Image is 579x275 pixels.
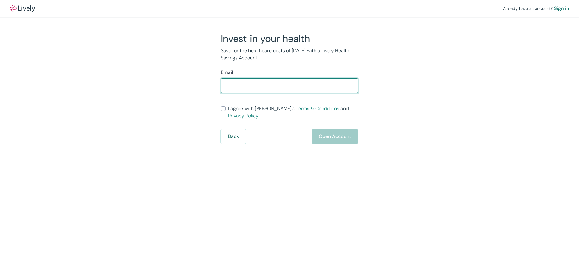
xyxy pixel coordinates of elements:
label: Email [221,69,233,76]
a: Sign in [554,5,569,12]
a: Privacy Policy [228,113,258,119]
h2: Invest in your health [221,33,358,45]
button: Back [221,129,246,144]
a: Terms & Conditions [296,105,339,112]
div: Already have an account? [503,5,569,12]
span: I agree with [PERSON_NAME]’s and [228,105,358,120]
img: Lively [10,5,35,12]
a: LivelyLively [10,5,35,12]
p: Save for the healthcare costs of [DATE] with a Lively Health Savings Account [221,47,358,62]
